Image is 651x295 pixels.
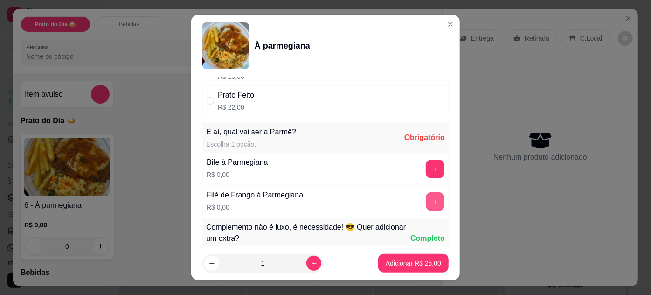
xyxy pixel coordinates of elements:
div: Prato Feito [218,90,254,101]
div: Escolha até 3 opções [206,246,410,255]
button: decrease-product-quantity [204,256,219,271]
div: À parmegiana [255,39,310,52]
button: increase-product-quantity [306,256,321,271]
img: product-image [202,22,249,69]
p: R$ 0,00 [207,170,268,179]
div: Obrigatório [404,132,445,143]
div: Completo [410,233,445,244]
button: add [426,192,444,211]
div: Bife à Parmegiana [207,157,268,168]
p: R$ 22,00 [218,103,254,112]
div: Escolha 1 opção. [206,140,296,149]
div: E aí, qual vai ser a Parmê? [206,126,296,138]
button: add [426,160,444,178]
div: Complemento não é luxo, é necessidade! 😎 Quer adicionar um extra? [206,222,410,244]
p: R$ 0,00 [207,203,303,212]
button: Close [443,17,458,32]
p: R$ 25,00 [218,72,318,81]
button: Adicionar R$ 25,00 [378,254,449,273]
p: Adicionar R$ 25,00 [386,259,441,268]
div: Filé de Frango à Parmegiana [207,190,303,201]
